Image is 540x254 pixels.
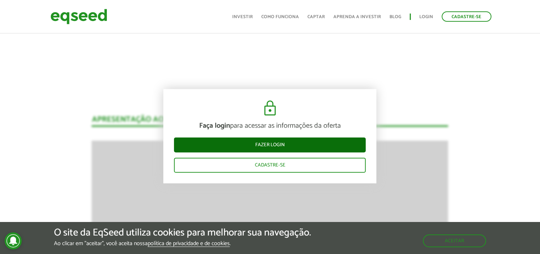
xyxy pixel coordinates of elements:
[419,15,433,19] a: Login
[174,158,366,173] a: Cadastre-se
[199,120,230,132] strong: Faça login
[54,240,311,247] p: Ao clicar em "aceitar", você aceita nossa .
[174,137,366,152] a: Fazer login
[389,15,401,19] a: Blog
[174,122,366,130] p: para acessar as informações da oferta
[261,100,279,117] img: cadeado.svg
[307,15,325,19] a: Captar
[442,11,491,22] a: Cadastre-se
[333,15,381,19] a: Aprenda a investir
[423,234,486,247] button: Aceitar
[148,241,230,247] a: política de privacidade e de cookies
[50,7,107,26] img: EqSeed
[232,15,253,19] a: Investir
[54,227,311,238] h5: O site da EqSeed utiliza cookies para melhorar sua navegação.
[261,15,299,19] a: Como funciona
